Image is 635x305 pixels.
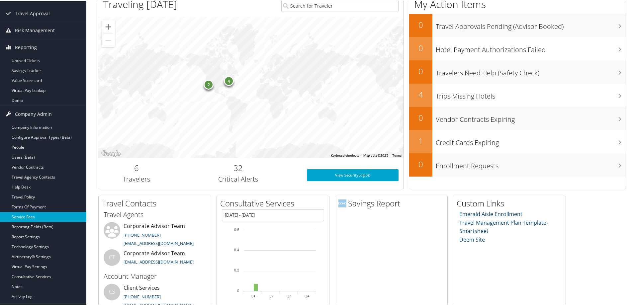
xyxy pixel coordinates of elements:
h2: Custom Links [457,197,566,208]
a: Emerald Aisle Enrollment [459,210,522,217]
span: Reporting [15,38,37,55]
text: Q2 [269,293,274,297]
tspan: 0.2 [234,267,239,271]
a: 1Credit Cards Expiring [409,129,626,153]
span: Risk Management [15,22,55,38]
a: [PHONE_NUMBER] [124,293,161,299]
h2: 32 [180,162,297,173]
div: 4 [224,75,234,85]
a: View SecurityLogic® [307,169,399,181]
h3: Enrollment Requests [436,157,626,170]
text: Q3 [287,293,292,297]
a: [EMAIL_ADDRESS][DOMAIN_NAME] [124,258,194,264]
h3: Travelers Need Help (Safety Check) [436,64,626,77]
tspan: 0.6 [234,227,239,231]
a: 0Enrollment Requests [409,153,626,176]
h3: Account Manager [104,271,206,280]
a: Deem Site [459,235,485,243]
li: Corporate Advisor Team [100,249,209,270]
tspan: 0 [237,288,239,292]
h2: 0 [409,19,432,30]
a: [EMAIL_ADDRESS][DOMAIN_NAME] [124,240,194,246]
div: CT [104,249,120,265]
h2: 0 [409,42,432,53]
span: Map data ©2025 [363,153,388,157]
text: Q4 [305,293,310,297]
a: Open this area in Google Maps (opens a new window) [100,149,122,157]
img: domo-logo.png [338,199,346,207]
a: 0Travel Approvals Pending (Advisor Booked) [409,13,626,37]
h2: 1 [409,135,432,146]
div: 2 [204,79,214,89]
a: 0Travelers Need Help (Safety Check) [409,60,626,83]
h3: Travel Approvals Pending (Advisor Booked) [436,18,626,31]
h2: 0 [409,112,432,123]
button: Zoom out [102,33,115,46]
h3: Travelers [103,174,170,183]
h2: Consultative Services [220,197,329,208]
a: Travel Management Plan Template- Smartsheet [459,218,548,234]
li: Corporate Advisor Team [100,221,209,249]
img: Google [100,149,122,157]
h3: Vendor Contracts Expiring [436,111,626,123]
tspan: 0.4 [234,247,239,251]
h2: Savings Report [338,197,447,208]
h3: Travel Agents [104,209,206,219]
h2: 0 [409,65,432,76]
h2: 4 [409,88,432,100]
span: Company Admin [15,105,52,122]
h2: 0 [409,158,432,169]
button: Zoom in [102,20,115,33]
h3: Credit Cards Expiring [436,134,626,147]
h2: Travel Contacts [102,197,211,208]
h3: Trips Missing Hotels [436,88,626,100]
div: CS [104,283,120,300]
h2: 6 [103,162,170,173]
text: Q1 [251,293,256,297]
h3: Critical Alerts [180,174,297,183]
span: Travel Approval [15,5,50,21]
a: 0Hotel Payment Authorizations Failed [409,37,626,60]
button: Keyboard shortcuts [331,153,359,157]
a: [PHONE_NUMBER] [124,231,161,237]
a: 4Trips Missing Hotels [409,83,626,106]
a: Terms (opens in new tab) [392,153,402,157]
a: 0Vendor Contracts Expiring [409,106,626,129]
h3: Hotel Payment Authorizations Failed [436,41,626,54]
